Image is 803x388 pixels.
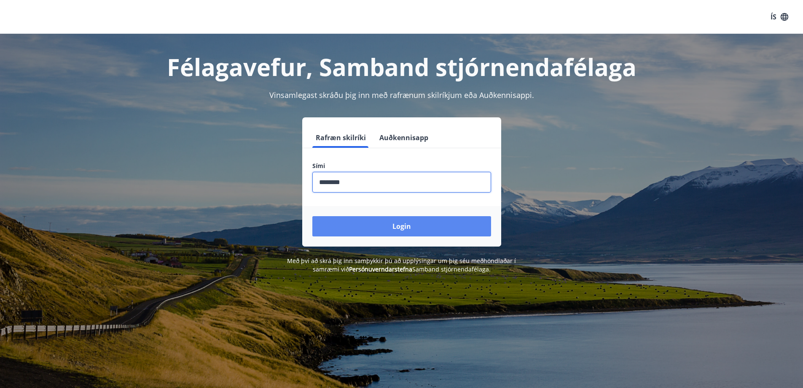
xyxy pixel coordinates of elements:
[287,257,516,273] span: Með því að skrá þig inn samþykkir þú að upplýsingar um þig séu meðhöndlaðar í samræmi við Samband...
[349,265,412,273] a: Persónuverndarstefna
[312,128,369,148] button: Rafræn skilríki
[312,216,491,236] button: Login
[108,51,695,83] h1: Félagavefur, Samband stjórnendafélaga
[766,9,793,24] button: ÍS
[269,90,534,100] span: Vinsamlegast skráðu þig inn með rafrænum skilríkjum eða Auðkennisappi.
[376,128,432,148] button: Auðkennisapp
[312,162,491,170] label: Sími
